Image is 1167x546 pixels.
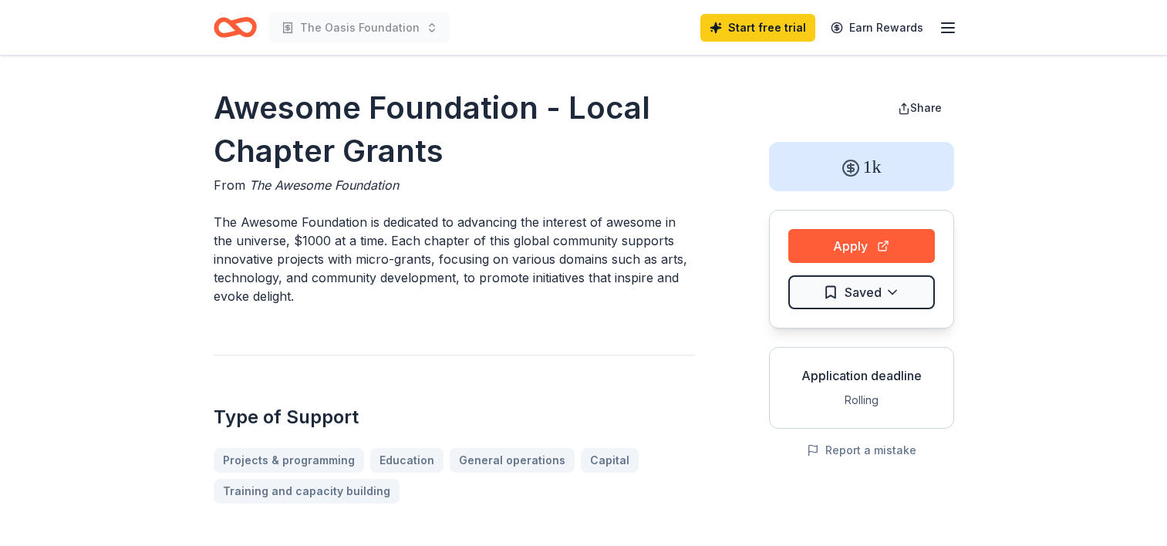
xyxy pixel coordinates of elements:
a: General operations [450,448,575,473]
button: Share [885,93,954,123]
span: Saved [845,282,882,302]
a: Training and capacity building [214,479,400,504]
h1: Awesome Foundation - Local Chapter Grants [214,86,695,173]
a: Earn Rewards [821,14,933,42]
span: The Awesome Foundation [249,177,399,193]
button: Apply [788,229,935,263]
a: Projects & programming [214,448,364,473]
span: The Oasis Foundation [300,19,420,37]
a: Home [214,9,257,45]
button: Report a mistake [807,441,916,460]
a: Start free trial [700,14,815,42]
div: Rolling [782,391,941,410]
p: The Awesome Foundation is dedicated to advancing the interest of awesome in the universe, $1000 a... [214,213,695,305]
a: Education [370,448,444,473]
div: 1k [769,142,954,191]
button: The Oasis Foundation [269,12,450,43]
a: Capital [581,448,639,473]
button: Saved [788,275,935,309]
div: From [214,176,695,194]
h2: Type of Support [214,405,695,430]
div: Application deadline [782,366,941,385]
span: Share [910,101,942,114]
